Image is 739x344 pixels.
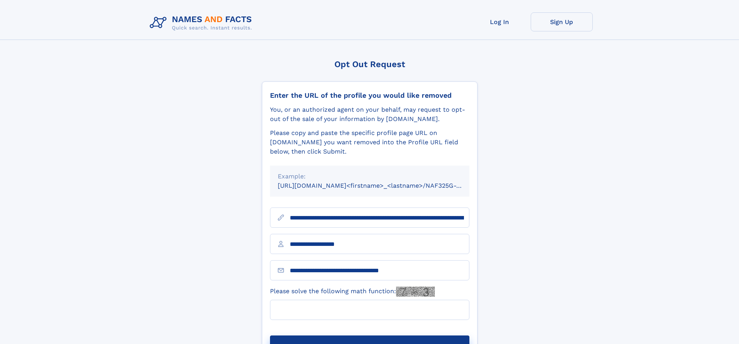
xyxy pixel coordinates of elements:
[270,91,469,100] div: Enter the URL of the profile you would like removed
[531,12,593,31] a: Sign Up
[147,12,258,33] img: Logo Names and Facts
[278,182,484,189] small: [URL][DOMAIN_NAME]<firstname>_<lastname>/NAF325G-xxxxxxxx
[270,105,469,124] div: You, or an authorized agent on your behalf, may request to opt-out of the sale of your informatio...
[278,172,462,181] div: Example:
[262,59,478,69] div: Opt Out Request
[270,287,435,297] label: Please solve the following math function:
[469,12,531,31] a: Log In
[270,128,469,156] div: Please copy and paste the specific profile page URL on [DOMAIN_NAME] you want removed into the Pr...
